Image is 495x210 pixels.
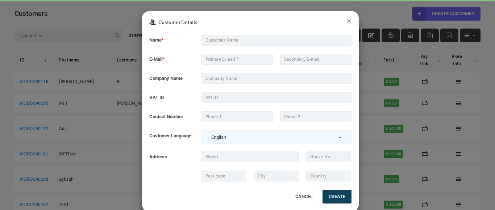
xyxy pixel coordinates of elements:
label: E-Mail [146,54,198,66]
input: Post code [201,171,246,181]
input: Street [201,151,299,162]
label: Name [146,35,198,47]
button: Create [323,190,352,203]
label: VAT ID [146,92,198,104]
input: VAT ID [201,92,352,103]
label: Address [146,151,198,163]
button: × [347,16,352,25]
input: Country [306,171,351,181]
label: Contact Number [146,111,198,123]
label: Company Name [146,73,198,85]
span: English [205,134,348,141]
input: Phone 1 [201,111,273,122]
label: Customer Language [146,130,198,142]
input: Phone 2 [280,111,352,122]
input: House No [306,151,351,162]
span: English [201,130,352,144]
input: City [254,171,299,181]
input: Primary E-mail * [201,54,273,65]
input: Customer Name [201,35,352,46]
h6: Customer Details [149,18,352,27]
input: Company Name [201,73,352,84]
input: Secondary E-mail [280,54,352,65]
button: Cancel [288,189,320,204]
